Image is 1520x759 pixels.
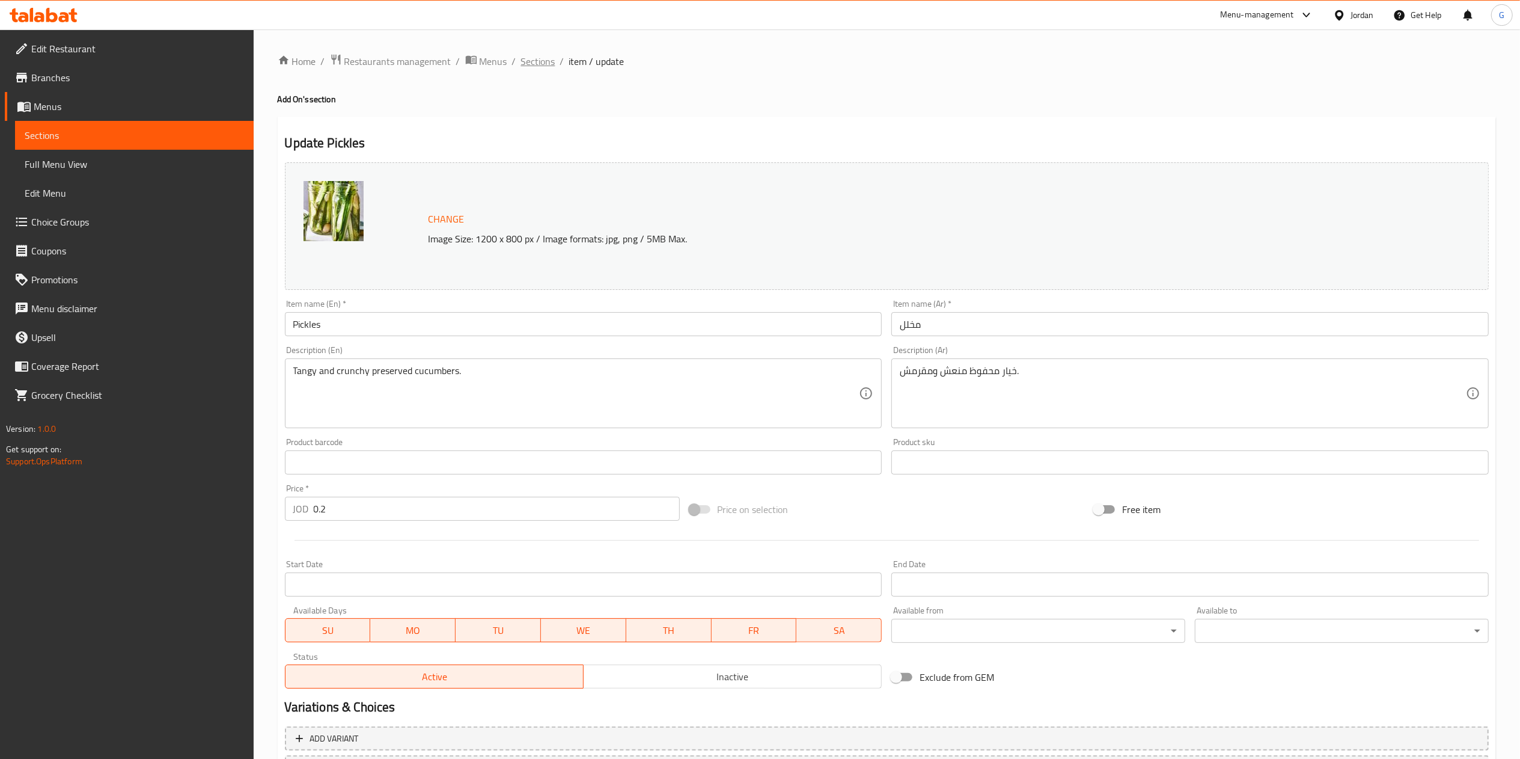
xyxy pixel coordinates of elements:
span: MO [375,622,451,639]
a: Support.OpsPlatform [6,453,82,469]
span: Grocery Checklist [31,388,244,402]
span: Sections [25,128,244,143]
li: / [512,54,516,69]
button: Inactive [583,665,882,689]
li: / [321,54,325,69]
li: / [456,54,460,69]
a: Sections [521,54,555,69]
button: TU [456,618,541,642]
h4: Add On's section [278,93,1496,105]
span: Exclude from GEM [920,670,994,684]
a: Coverage Report [5,352,254,381]
input: Please enter price [314,497,680,521]
nav: breadcrumb [278,54,1496,69]
button: Change [424,207,469,232]
a: Branches [5,63,254,92]
span: Coverage Report [31,359,244,373]
a: Coupons [5,236,254,265]
span: WE [546,622,621,639]
a: Choice Groups [5,207,254,236]
button: SA [796,618,882,642]
span: Add variant [310,731,359,746]
span: Restaurants management [344,54,451,69]
a: Full Menu View [15,150,254,179]
button: Active [285,665,584,689]
a: Edit Menu [15,179,254,207]
div: Jordan [1351,8,1374,22]
button: Add variant [285,727,1489,751]
li: / [560,54,564,69]
a: Menus [465,54,507,69]
span: Inactive [588,668,877,686]
button: FR [712,618,797,642]
button: SU [285,618,371,642]
div: Menu-management [1220,8,1294,22]
a: Promotions [5,265,254,294]
a: Grocery Checklist [5,381,254,410]
span: Version: [6,421,35,437]
h2: Variations & Choices [285,698,1489,716]
span: SU [290,622,366,639]
a: Sections [15,121,254,150]
textarea: Tangy and crunchy preserved cucumbers. [293,365,859,422]
span: Menu disclaimer [31,301,244,316]
span: Edit Restaurant [31,41,244,56]
input: Enter name Ar [891,312,1489,336]
span: TH [631,622,707,639]
span: 1.0.0 [37,421,56,437]
span: SA [801,622,877,639]
span: TU [460,622,536,639]
div: ​ [1195,619,1489,643]
h2: Update Pickles [285,134,1489,152]
a: Edit Restaurant [5,34,254,63]
button: TH [626,618,712,642]
textarea: خيار محفوظ منعش ومقرمش. [900,365,1466,422]
span: Active [290,668,579,686]
span: Promotions [31,272,244,287]
button: MO [370,618,456,642]
button: WE [541,618,626,642]
span: Price on selection [718,502,789,517]
span: Change [429,210,465,228]
span: Menus [480,54,507,69]
input: Please enter product sku [891,450,1489,475]
span: item / update [569,54,624,69]
input: Enter name En [285,312,882,336]
span: Full Menu View [25,157,244,171]
p: Image Size: 1200 x 800 px / Image formats: jpg, png / 5MB Max. [424,232,1299,246]
a: Menu disclaimer [5,294,254,323]
span: G [1499,8,1504,22]
span: Upsell [31,330,244,345]
p: JOD [293,502,309,516]
span: Get support on: [6,441,61,457]
span: Choice Groups [31,215,244,229]
div: ​ [891,619,1185,643]
span: Menus [34,99,244,114]
a: Menus [5,92,254,121]
span: Branches [31,70,244,85]
span: Edit Menu [25,186,244,200]
span: Coupons [31,244,244,258]
img: pickles638816204230155744.jpg [304,181,364,241]
a: Home [278,54,316,69]
input: Please enter product barcode [285,450,882,475]
a: Restaurants management [330,54,451,69]
span: FR [716,622,792,639]
a: Upsell [5,323,254,352]
span: Free item [1122,502,1161,517]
